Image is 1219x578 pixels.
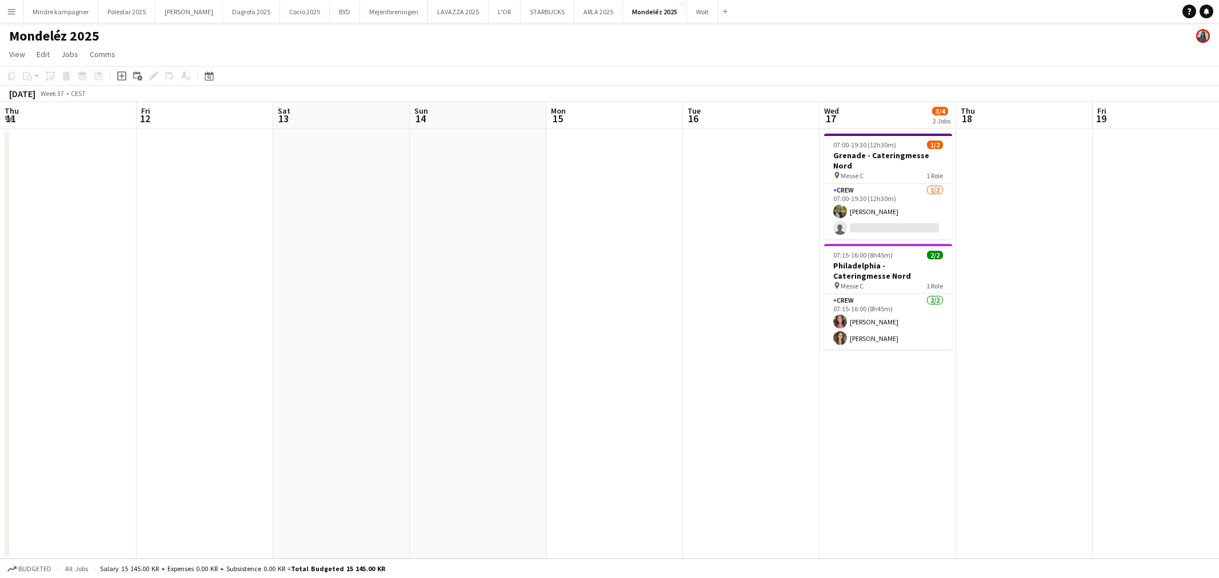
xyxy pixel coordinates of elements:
app-job-card: 07:15-16:00 (8h45m)2/2Philadelphia - Cateringmesse Nord Messe C1 RoleCrew2/207:15-16:00 (8h45m)[P... [824,244,952,350]
a: Comms [85,47,120,62]
span: 11 [3,112,19,125]
span: Jobs [61,49,78,59]
app-user-avatar: Mia Tidemann [1196,29,1210,43]
app-card-role: Crew1/207:00-19:30 (12h30m)[PERSON_NAME] [824,184,952,239]
span: Sun [414,106,428,116]
span: 13 [276,112,290,125]
span: 07:15-16:00 (8h45m) [833,251,893,259]
span: Budgeted [18,565,51,573]
a: Edit [32,47,54,62]
button: Cocio 2025 [280,1,330,23]
span: Fri [1097,106,1106,116]
app-card-role: Crew2/207:15-16:00 (8h45m)[PERSON_NAME][PERSON_NAME] [824,294,952,350]
span: Messe C [841,171,864,180]
button: Mejeriforeningen [360,1,428,23]
span: 07:00-19:30 (12h30m) [833,141,896,149]
span: Tue [688,106,701,116]
span: 1/2 [927,141,943,149]
button: L'OR [489,1,521,23]
span: 15 [549,112,566,125]
div: 2 Jobs [933,117,950,125]
span: Thu [961,106,975,116]
div: CEST [71,89,86,98]
button: Mondeléz 2025 [623,1,687,23]
span: 16 [686,112,701,125]
button: ARLA 2025 [574,1,623,23]
span: 1 Role [926,282,943,290]
span: View [9,49,25,59]
span: 3/4 [932,107,948,115]
a: Jobs [57,47,83,62]
div: Salary 15 145.00 KR + Expenses 0.00 KR + Subsistence 0.00 KR = [100,564,385,573]
span: 1 Role [926,171,943,180]
span: Edit [37,49,50,59]
span: 14 [413,112,428,125]
span: Mon [551,106,566,116]
span: 17 [822,112,839,125]
span: Fri [141,106,150,116]
button: LAVAZZA 2025 [428,1,489,23]
h3: Grenade - Cateringmesse Nord [824,150,952,171]
h1: Mondeléz 2025 [9,27,99,45]
span: 19 [1096,112,1106,125]
span: Comms [90,49,115,59]
button: [PERSON_NAME] [155,1,223,23]
button: Mindre kampagner [23,1,98,23]
span: Week 37 [38,89,66,98]
span: Wed [824,106,839,116]
button: Dagrofa 2025 [223,1,280,23]
button: Wolt [687,1,718,23]
button: BYD [330,1,360,23]
span: 12 [139,112,150,125]
button: STARBUCKS [521,1,574,23]
button: Budgeted [6,563,53,575]
span: 18 [959,112,975,125]
span: 2/2 [927,251,943,259]
span: Thu [5,106,19,116]
span: Total Budgeted 15 145.00 KR [291,564,385,573]
span: Messe C [841,282,864,290]
a: View [5,47,30,62]
div: [DATE] [9,88,35,99]
app-job-card: 07:00-19:30 (12h30m)1/2Grenade - Cateringmesse Nord Messe C1 RoleCrew1/207:00-19:30 (12h30m)[PERS... [824,134,952,239]
h3: Philadelphia - Cateringmesse Nord [824,260,952,281]
span: All jobs [63,564,90,573]
button: Polestar 2025 [98,1,155,23]
span: Sat [278,106,290,116]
